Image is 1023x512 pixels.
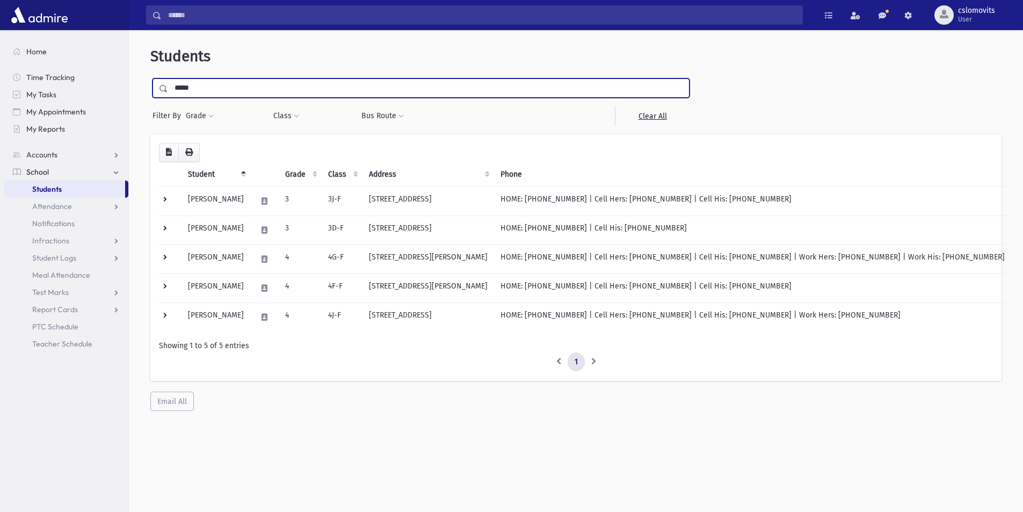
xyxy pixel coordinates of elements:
span: PTC Schedule [32,322,78,331]
th: Student: activate to sort column descending [182,162,250,187]
th: Phone [494,162,1011,187]
a: Notifications [4,215,128,232]
span: Report Cards [32,305,78,314]
span: Students [32,184,62,194]
span: Student Logs [32,253,76,263]
span: Notifications [32,219,75,228]
a: Clear All [615,106,690,126]
td: 4 [279,244,322,273]
td: HOME: [PHONE_NUMBER] | Cell His: [PHONE_NUMBER] [494,215,1011,244]
td: HOME: [PHONE_NUMBER] | Cell Hers: [PHONE_NUMBER] | Cell His: [PHONE_NUMBER] | Work Hers: [PHONE_N... [494,302,1011,331]
span: Students [150,47,211,65]
a: 1 [568,352,585,372]
td: 3D-F [322,215,362,244]
a: Test Marks [4,284,128,301]
a: My Tasks [4,86,128,103]
span: My Reports [26,124,65,134]
a: Report Cards [4,301,128,318]
a: School [4,163,128,181]
span: Time Tracking [26,73,75,82]
th: Class: activate to sort column ascending [322,162,362,187]
td: 4G-F [322,244,362,273]
td: [PERSON_NAME] [182,186,250,215]
td: HOME: [PHONE_NUMBER] | Cell Hers: [PHONE_NUMBER] | Cell His: [PHONE_NUMBER] [494,186,1011,215]
td: 4 [279,273,322,302]
td: 3J-F [322,186,362,215]
a: Teacher Schedule [4,335,128,352]
span: My Appointments [26,107,86,117]
a: My Appointments [4,103,128,120]
div: Showing 1 to 5 of 5 entries [159,340,993,351]
button: Print [178,143,200,162]
td: 4 [279,302,322,331]
a: My Reports [4,120,128,138]
a: Students [4,181,125,198]
td: 4J-F [322,302,362,331]
a: Accounts [4,146,128,163]
a: Infractions [4,232,128,249]
span: Attendance [32,201,72,211]
a: Home [4,43,128,60]
td: 3 [279,215,322,244]
span: Infractions [32,236,69,246]
a: PTC Schedule [4,318,128,335]
a: Meal Attendance [4,266,128,284]
span: Filter By [153,110,185,121]
td: [PERSON_NAME] [182,244,250,273]
a: Student Logs [4,249,128,266]
td: [PERSON_NAME] [182,273,250,302]
span: Home [26,47,47,56]
td: [PERSON_NAME] [182,215,250,244]
td: [STREET_ADDRESS][PERSON_NAME] [362,273,494,302]
img: AdmirePro [9,4,70,26]
a: Time Tracking [4,69,128,86]
td: [PERSON_NAME] [182,302,250,331]
span: cslomovits [958,6,995,15]
span: My Tasks [26,90,56,99]
a: Attendance [4,198,128,215]
span: Test Marks [32,287,69,297]
button: Email All [150,392,194,411]
th: Grade: activate to sort column ascending [279,162,322,187]
td: [STREET_ADDRESS][PERSON_NAME] [362,244,494,273]
td: HOME: [PHONE_NUMBER] | Cell Hers: [PHONE_NUMBER] | Cell His: [PHONE_NUMBER] [494,273,1011,302]
td: 3 [279,186,322,215]
span: User [958,15,995,24]
button: Class [273,106,300,126]
td: HOME: [PHONE_NUMBER] | Cell Hers: [PHONE_NUMBER] | Cell His: [PHONE_NUMBER] | Work Hers: [PHONE_N... [494,244,1011,273]
td: [STREET_ADDRESS] [362,186,494,215]
th: Address: activate to sort column ascending [362,162,494,187]
span: Meal Attendance [32,270,90,280]
span: School [26,167,49,177]
button: Grade [185,106,214,126]
input: Search [162,5,802,25]
span: Teacher Schedule [32,339,92,349]
td: [STREET_ADDRESS] [362,215,494,244]
span: Accounts [26,150,57,160]
button: Bus Route [361,106,404,126]
td: [STREET_ADDRESS] [362,302,494,331]
td: 4F-F [322,273,362,302]
button: CSV [159,143,179,162]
